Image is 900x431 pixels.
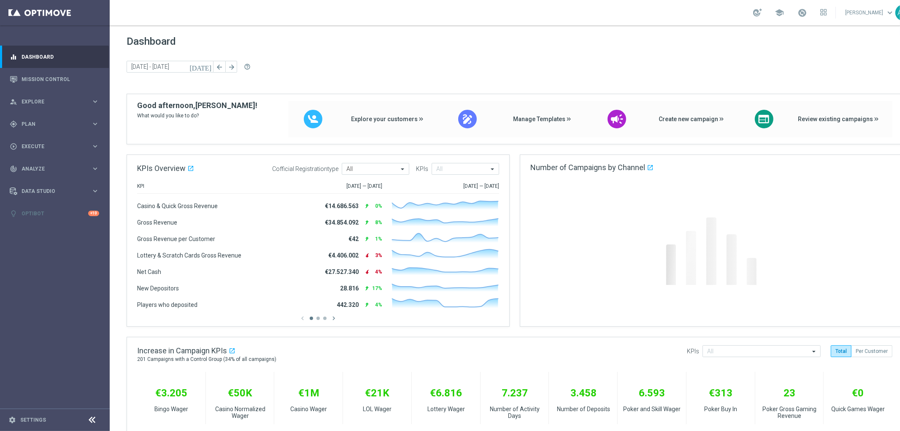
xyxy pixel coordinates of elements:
[10,210,17,217] i: lightbulb
[10,98,91,106] div: Explore
[9,98,100,105] button: person_search Explore keyboard_arrow_right
[8,416,16,424] i: settings
[10,165,91,173] div: Analyze
[775,8,784,17] span: school
[22,166,91,171] span: Analyze
[9,76,100,83] button: Mission Control
[10,120,91,128] div: Plan
[9,121,100,127] button: gps_fixed Plan keyboard_arrow_right
[22,99,91,104] span: Explore
[844,6,895,19] a: [PERSON_NAME]keyboard_arrow_down
[91,187,99,195] i: keyboard_arrow_right
[9,210,100,217] button: lightbulb Optibot +10
[22,189,91,194] span: Data Studio
[88,211,99,216] div: +10
[9,143,100,150] button: play_circle_outline Execute keyboard_arrow_right
[9,188,100,195] button: Data Studio keyboard_arrow_right
[10,187,91,195] div: Data Studio
[22,144,91,149] span: Execute
[10,165,17,173] i: track_changes
[10,143,91,150] div: Execute
[10,120,17,128] i: gps_fixed
[20,417,46,423] a: Settings
[22,68,99,90] a: Mission Control
[10,143,17,150] i: play_circle_outline
[9,54,100,60] button: equalizer Dashboard
[22,46,99,68] a: Dashboard
[22,202,88,225] a: Optibot
[22,122,91,127] span: Plan
[91,165,99,173] i: keyboard_arrow_right
[9,165,100,172] button: track_changes Analyze keyboard_arrow_right
[10,98,17,106] i: person_search
[91,142,99,150] i: keyboard_arrow_right
[10,202,99,225] div: Optibot
[885,8,895,17] span: keyboard_arrow_down
[10,46,99,68] div: Dashboard
[10,68,99,90] div: Mission Control
[91,98,99,106] i: keyboard_arrow_right
[91,120,99,128] i: keyboard_arrow_right
[10,53,17,61] i: equalizer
